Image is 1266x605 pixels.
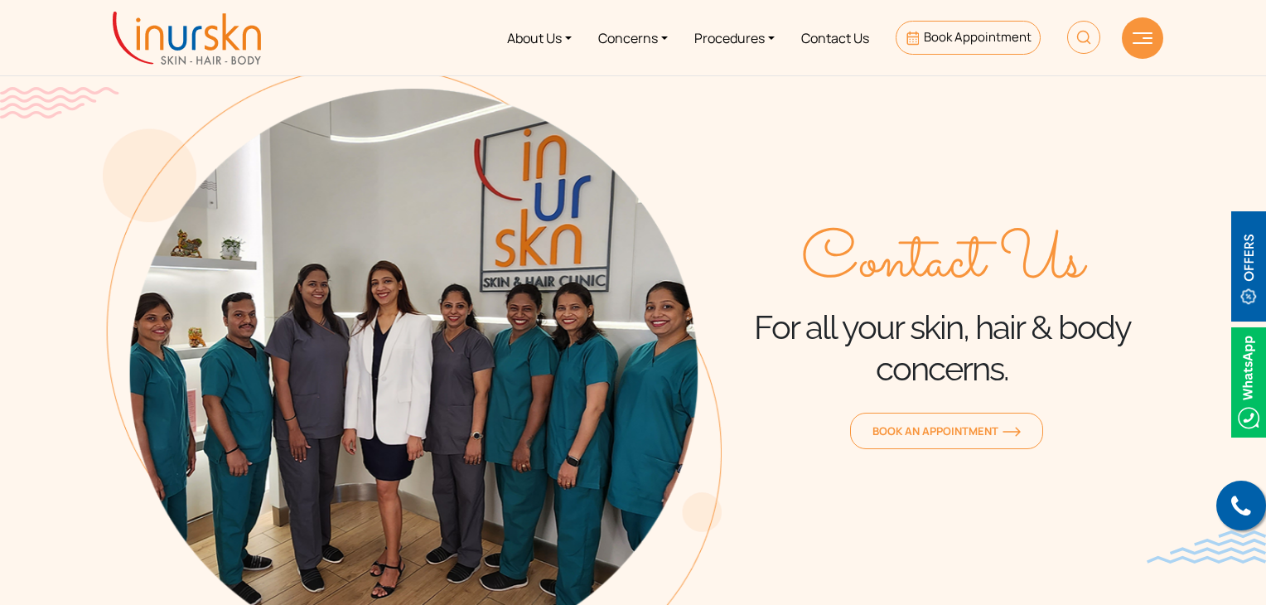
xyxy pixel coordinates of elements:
img: orange-arrow [1003,427,1021,437]
a: Concerns [585,7,681,69]
img: bluewave [1147,530,1266,564]
a: Whatsappicon [1231,372,1266,390]
div: For all your skin, hair & body concerns. [722,225,1163,390]
span: Book an Appointment [872,423,1021,438]
img: inurskn-logo [113,12,261,65]
img: hamLine.svg [1133,32,1152,44]
a: Book an Appointmentorange-arrow [850,413,1043,449]
a: About Us [494,7,585,69]
span: Book Appointment [924,28,1032,46]
span: Contact Us [801,225,1084,300]
a: Procedures [681,7,788,69]
a: Contact Us [788,7,882,69]
img: offerBt [1231,211,1266,322]
img: Whatsappicon [1231,327,1266,438]
img: HeaderSearch [1067,21,1100,54]
a: Book Appointment [896,21,1041,55]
